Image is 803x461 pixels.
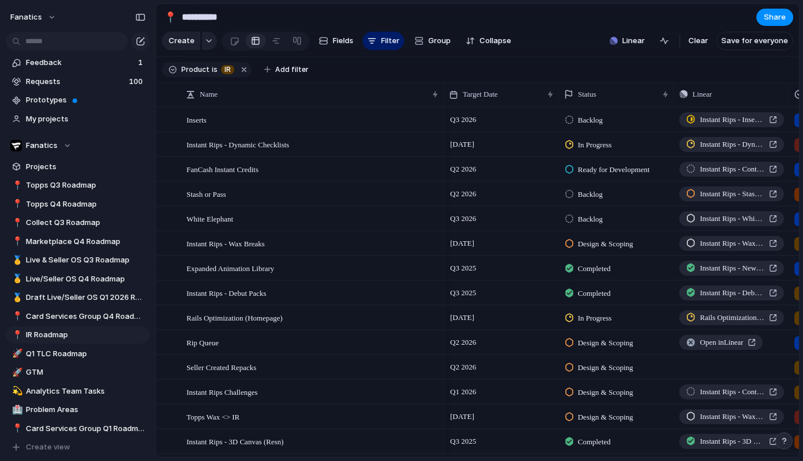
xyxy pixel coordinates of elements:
[12,347,20,360] div: 🚀
[26,236,146,247] span: Marketplace Q4 Roadmap
[6,158,150,176] a: Projects
[447,187,479,201] span: Q2 2026
[10,292,22,303] button: 🥇
[578,238,633,250] span: Design & Scoping
[700,262,764,274] span: Instant Rips - New Pack Opening Animations
[578,214,603,225] span: Backlog
[679,112,784,127] a: Instant Rips - Insert Cards
[187,435,284,448] span: Instant Rips - 3D Canvas (Resn)
[26,404,146,416] span: Problem Areas
[162,32,200,50] button: Create
[756,9,793,26] button: Share
[6,270,150,288] a: 🥇Live/Seller OS Q4 Roadmap
[578,89,596,100] span: Status
[679,310,784,325] a: Rails Optimization (Homepage)
[700,312,764,323] span: Rails Optimization (Homepage)
[187,138,289,151] span: Instant Rips - Dynamic Checklists
[10,273,22,285] button: 🥇
[578,263,611,275] span: Completed
[200,89,218,100] span: Name
[210,63,220,76] button: is
[679,434,784,449] a: Instant Rips - 3D Canvas (Resn)
[447,385,479,399] span: Q1 2026
[700,238,764,249] span: Instant Rips - Wax Breaks
[679,137,784,152] a: Instant Rips - Dynamic Checklists
[721,35,788,47] span: Save for everyone
[187,385,258,398] span: Instant Rips Challenges
[578,362,633,374] span: Design & Scoping
[700,188,764,200] span: Instant Rips - Stash or Pass
[700,436,764,447] span: Instant Rips - 3D Canvas (Resn)
[447,138,477,151] span: [DATE]
[26,348,146,360] span: Q1 TLC Roadmap
[161,8,180,26] button: 📍
[26,76,125,87] span: Requests
[6,233,150,250] a: 📍Marketplace Q4 Roadmap
[447,311,477,325] span: [DATE]
[10,423,22,435] button: 📍
[447,261,479,275] span: Q3 2025
[12,366,20,379] div: 🚀
[6,289,150,306] a: 🥇Draft Live/Seller OS Q1 2026 Roadmap
[692,89,712,100] span: Linear
[224,64,231,75] span: IR
[187,360,256,374] span: Seller Created Repacks
[700,337,743,348] span: Open in Linear
[6,345,150,363] div: 🚀Q1 TLC Roadmap
[10,329,22,341] button: 📍
[12,291,20,304] div: 🥇
[447,162,479,176] span: Q2 2026
[463,89,498,100] span: Target Date
[26,199,146,210] span: Topps Q4 Roadmap
[10,367,22,378] button: 🚀
[10,12,42,23] span: fanatics
[12,216,20,230] div: 📍
[212,64,218,75] span: is
[6,214,150,231] div: 📍Collect Q3 Roadmap
[679,186,784,201] a: Instant Rips - Stash or Pass
[6,308,150,325] a: 📍Card Services Group Q4 Roadmap
[314,32,358,50] button: Fields
[10,236,22,247] button: 📍
[578,436,611,448] span: Completed
[447,410,477,424] span: [DATE]
[578,387,633,398] span: Design & Scoping
[12,197,20,211] div: 📍
[447,286,479,300] span: Q3 2025
[679,261,784,276] a: Instant Rips - New Pack Opening Animations
[10,199,22,210] button: 📍
[700,411,764,422] span: Instant Rips - Wax Breaks
[578,337,633,349] span: Design & Scoping
[6,196,150,213] a: 📍Topps Q4 Roadmap
[26,217,146,228] span: Collect Q3 Roadmap
[275,64,309,75] span: Add filter
[26,180,146,191] span: Topps Q3 Roadmap
[6,111,150,128] a: My projects
[6,420,150,437] a: 📍Card Services Group Q1 Roadmap
[6,177,150,194] a: 📍Topps Q3 Roadmap
[363,32,404,50] button: Filter
[700,139,764,150] span: Instant Rips - Dynamic Checklists
[428,35,451,47] span: Group
[479,35,511,47] span: Collapse
[700,386,764,398] span: Instant Rips - Continuous Improvement
[138,57,145,68] span: 1
[10,180,22,191] button: 📍
[129,76,145,87] span: 100
[10,386,22,397] button: 💫
[447,435,479,448] span: Q3 2025
[6,401,150,418] div: 🏥Problem Areas
[169,35,195,47] span: Create
[26,386,146,397] span: Analytics Team Tasks
[26,441,70,453] span: Create view
[12,422,20,435] div: 📍
[181,64,210,75] span: Product
[622,35,645,47] span: Linear
[6,252,150,269] a: 🥇Live & Seller OS Q3 Roadmap
[219,63,237,76] button: IR
[6,326,150,344] a: 📍IR Roadmap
